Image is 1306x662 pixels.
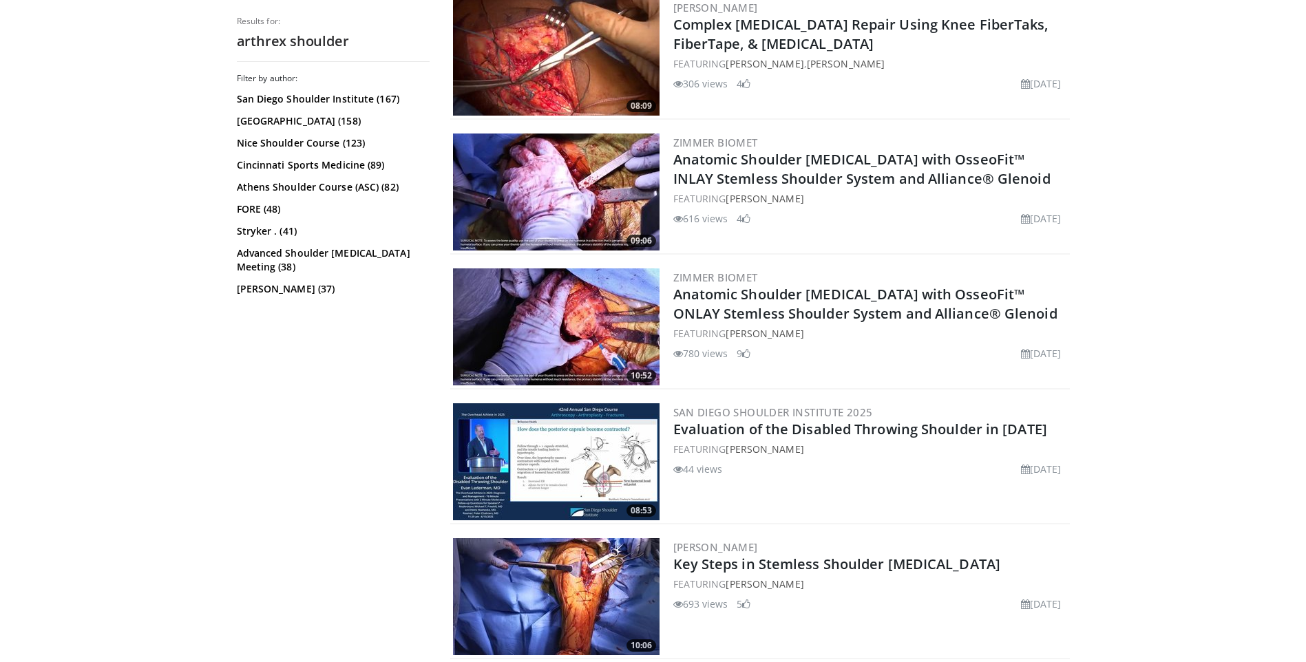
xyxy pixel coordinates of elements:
[453,134,660,250] img: 59d0d6d9-feca-4357-b9cd-4bad2cd35cb6.300x170_q85_crop-smart_upscale.jpg
[807,57,885,70] a: [PERSON_NAME]
[673,1,758,14] a: [PERSON_NAME]
[237,202,426,216] a: FORE (48)
[237,136,426,150] a: Nice Shoulder Course (123)
[237,224,426,238] a: Stryker . (41)
[726,192,803,205] a: [PERSON_NAME]
[737,597,750,611] li: 5
[453,268,660,385] img: 68921608-6324-4888-87da-a4d0ad613160.300x170_q85_crop-smart_upscale.jpg
[673,442,1067,456] div: FEATURING
[453,403,660,520] img: 8da40159-3f46-487f-8061-b4b0a5e09087.300x170_q85_crop-smart_upscale.jpg
[673,346,728,361] li: 780 views
[673,420,1047,438] a: Evaluation of the Disabled Throwing Shoulder in [DATE]
[673,577,1067,591] div: FEATURING
[237,16,430,27] p: Results for:
[626,100,656,112] span: 08:09
[673,211,728,226] li: 616 views
[626,504,656,517] span: 08:53
[237,73,430,84] h3: Filter by author:
[673,15,1049,53] a: Complex [MEDICAL_DATA] Repair Using Knee FiberTaks, FiberTape, & [MEDICAL_DATA]
[737,346,750,361] li: 9
[237,246,426,274] a: Advanced Shoulder [MEDICAL_DATA] Meeting (38)
[453,134,660,250] a: 09:06
[1021,211,1062,226] li: [DATE]
[673,285,1057,323] a: Anatomic Shoulder [MEDICAL_DATA] with OsseoFit™ ONLAY Stemless Shoulder System and Alliance® Glenoid
[453,538,660,655] img: 8b3c2ddc-975d-434b-9ba4-fe499959d36d.300x170_q85_crop-smart_upscale.jpg
[237,282,426,296] a: [PERSON_NAME] (37)
[453,403,660,520] a: 08:53
[726,442,803,456] a: [PERSON_NAME]
[237,180,426,194] a: Athens Shoulder Course (ASC) (82)
[1021,462,1062,476] li: [DATE]
[673,191,1067,206] div: FEATURING
[673,555,1001,573] a: Key Steps in Stemless Shoulder [MEDICAL_DATA]
[737,211,750,226] li: 4
[726,327,803,340] a: [PERSON_NAME]
[1021,346,1062,361] li: [DATE]
[737,76,750,91] li: 4
[626,639,656,652] span: 10:06
[673,56,1067,71] div: FEATURING ,
[726,57,803,70] a: [PERSON_NAME]
[453,538,660,655] a: 10:06
[673,462,723,476] li: 44 views
[626,370,656,382] span: 10:52
[237,92,426,106] a: San Diego Shoulder Institute (167)
[726,577,803,590] a: [PERSON_NAME]
[673,326,1067,341] div: FEATURING
[673,150,1051,188] a: Anatomic Shoulder [MEDICAL_DATA] with OsseoFit™ INLAY Stemless Shoulder System and Alliance® Glenoid
[237,158,426,172] a: Cincinnati Sports Medicine (89)
[673,270,758,284] a: Zimmer Biomet
[673,597,728,611] li: 693 views
[453,268,660,385] a: 10:52
[1021,76,1062,91] li: [DATE]
[237,114,426,128] a: [GEOGRAPHIC_DATA] (158)
[237,32,430,50] h2: arthrex shoulder
[1021,597,1062,611] li: [DATE]
[673,540,758,554] a: [PERSON_NAME]
[673,76,728,91] li: 306 views
[673,136,758,149] a: Zimmer Biomet
[626,235,656,247] span: 09:06
[673,405,873,419] a: San Diego Shoulder Institute 2025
